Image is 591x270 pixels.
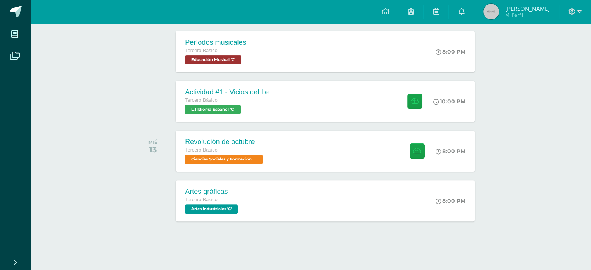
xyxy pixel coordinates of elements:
div: 10:00 PM [433,98,465,105]
span: Artes Industriales 'C' [185,204,238,214]
span: Tercero Básico [185,197,217,202]
span: Tercero Básico [185,98,217,103]
div: MIÉ [148,139,157,145]
span: Mi Perfil [505,12,549,18]
span: L.1 Idioma Español 'C' [185,105,241,114]
div: 13 [148,145,157,154]
div: Períodos musicales [185,38,246,47]
div: 8:00 PM [436,48,465,55]
span: Tercero Básico [185,147,217,153]
img: 45x45 [483,4,499,19]
div: Artes gráficas [185,188,240,196]
div: Revolución de octubre [185,138,265,146]
div: Actividad #1 - Vicios del LenguaJe [185,88,278,96]
div: 8:00 PM [436,148,465,155]
span: Ciencias Sociales y Formación Ciudadana 'C' [185,155,263,164]
div: 8:00 PM [436,197,465,204]
span: Tercero Básico [185,48,217,53]
span: [PERSON_NAME] [505,5,549,12]
span: Educación Musical 'C' [185,55,241,64]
